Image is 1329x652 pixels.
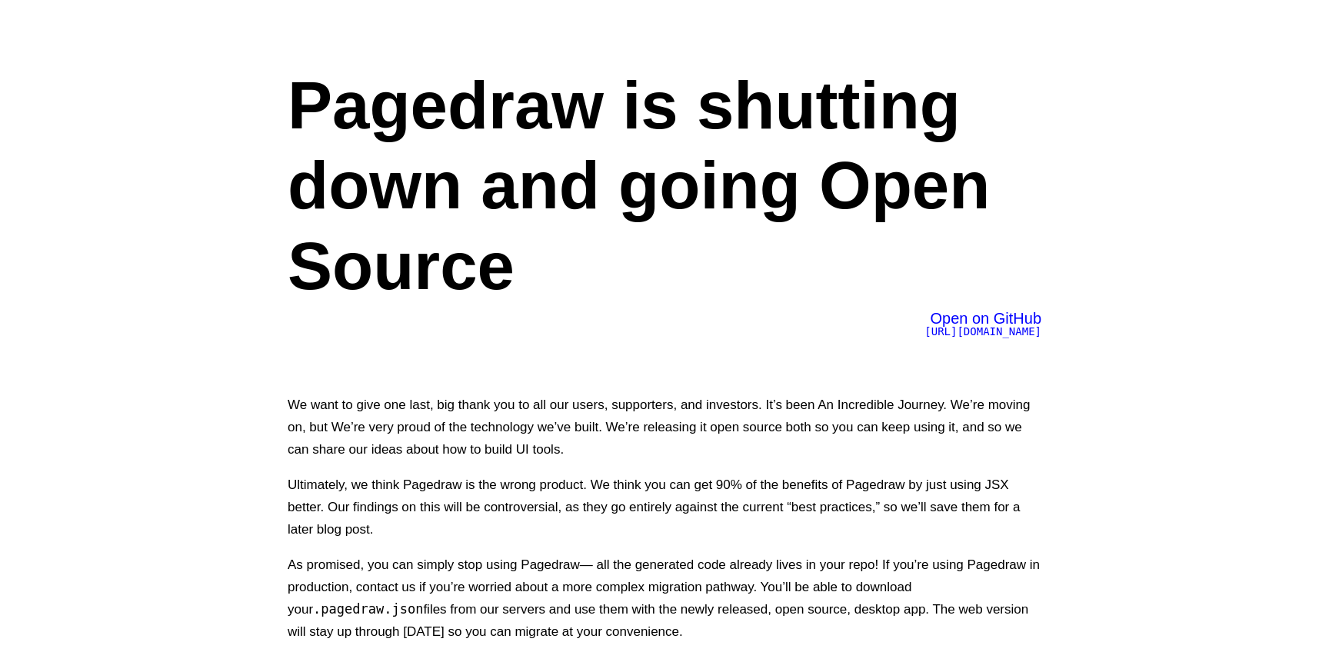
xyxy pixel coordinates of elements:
h1: Pagedraw is shutting down and going Open Source [288,65,1041,306]
span: Open on GitHub [930,310,1041,327]
p: We want to give one last, big thank you to all our users, supporters, and investors. It’s been An... [288,394,1041,461]
p: As promised, you can simply stop using Pagedraw— all the generated code already lives in your rep... [288,554,1041,643]
a: Open on GitHub[URL][DOMAIN_NAME] [924,313,1041,338]
p: Ultimately, we think Pagedraw is the wrong product. We think you can get 90% of the benefits of P... [288,474,1041,541]
span: [URL][DOMAIN_NAME] [924,325,1041,338]
code: .pagedraw.json [313,601,423,617]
